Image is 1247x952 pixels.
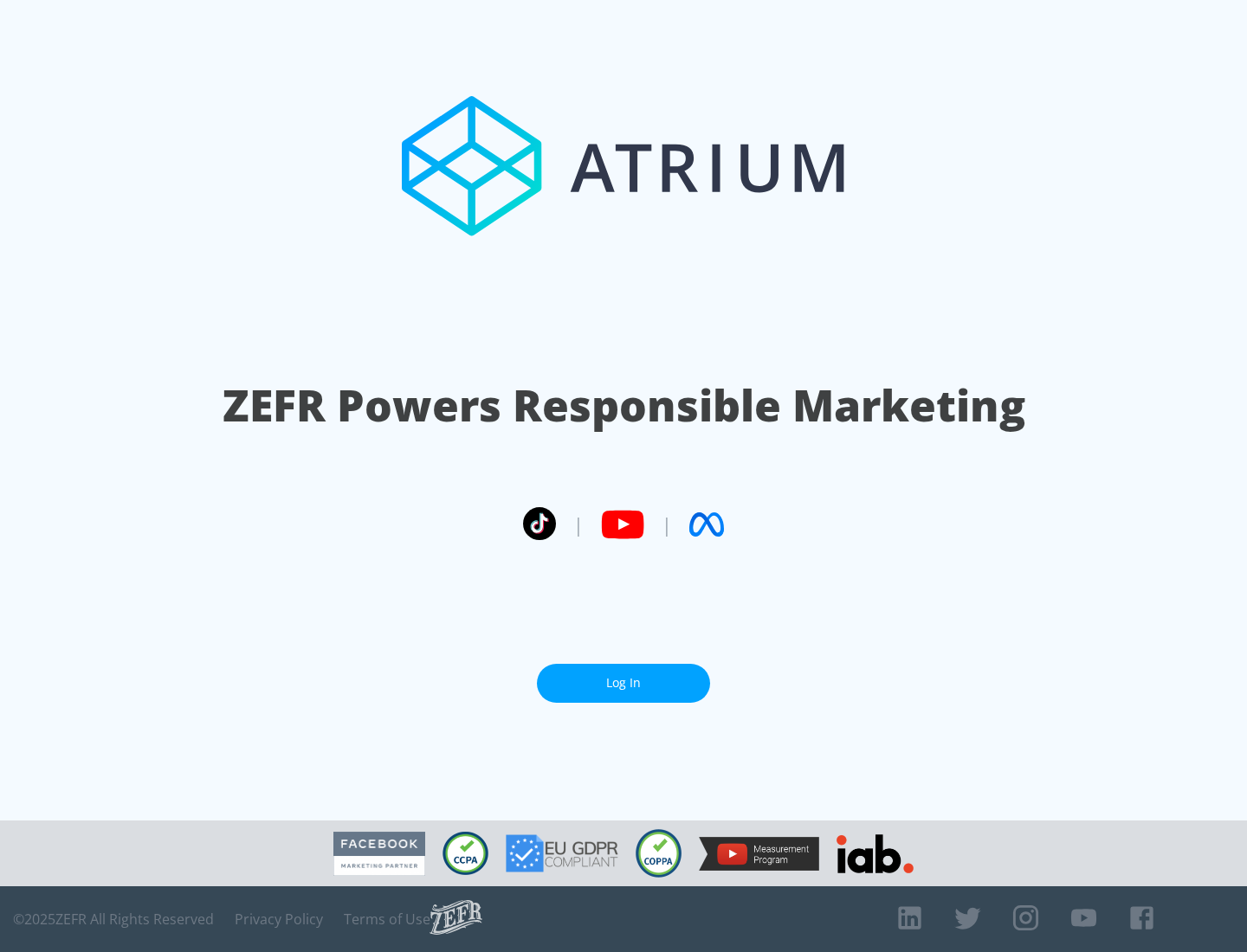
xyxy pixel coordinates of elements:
a: Privacy Policy [235,910,323,928]
span: | [662,511,672,537]
img: IAB [837,834,914,873]
span: | [573,511,584,537]
img: YouTube Measurement Program [699,837,819,871]
h1: ZEFR Powers Responsible Marketing [223,376,1025,435]
img: CCPA Compliant [443,832,488,875]
span: © 2025 ZEFR All Rights Reserved [13,910,214,928]
a: Log In [537,664,710,703]
img: Facebook Marketing Partner [333,832,425,876]
img: GDPR Compliant [506,834,618,872]
a: Terms of Use [344,910,430,928]
img: COPPA Compliant [636,829,682,878]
